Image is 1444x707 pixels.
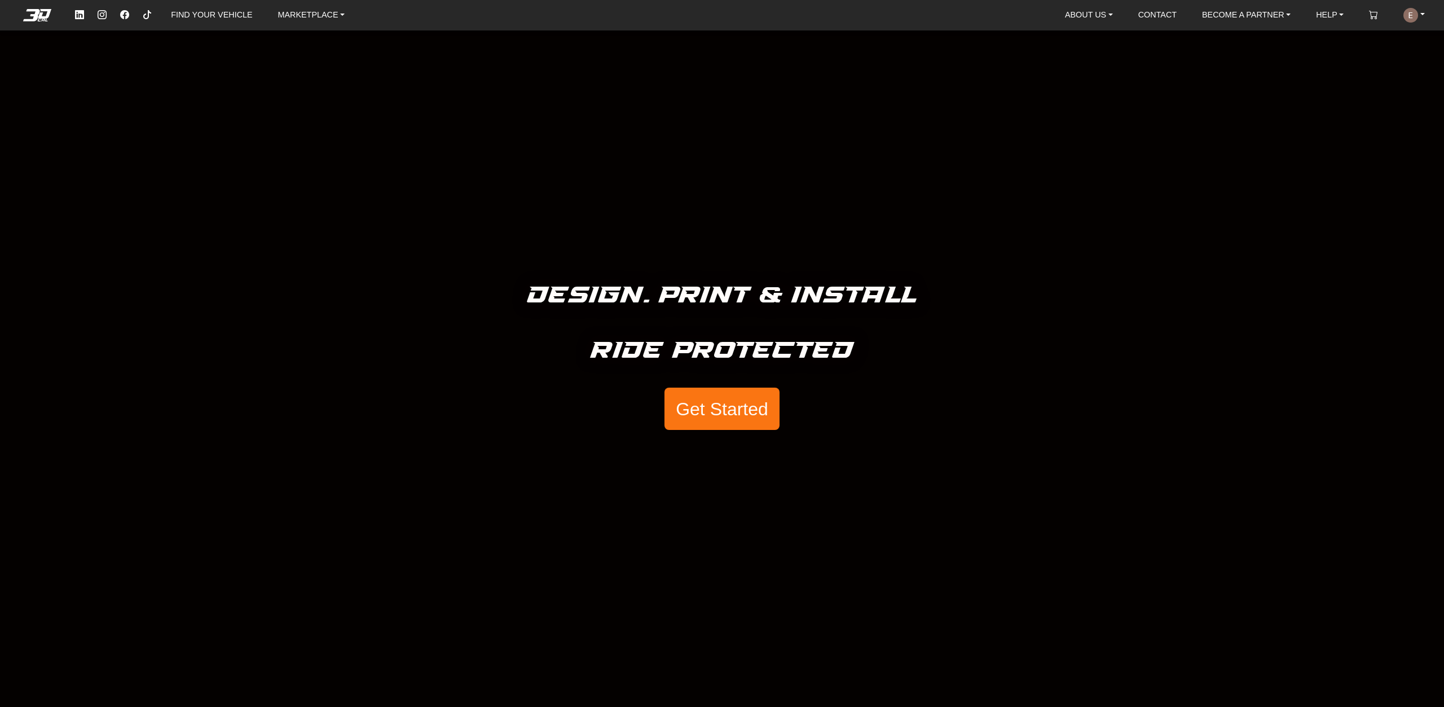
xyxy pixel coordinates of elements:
a: HELP [1311,6,1348,25]
a: FIND YOUR VEHICLE [166,6,257,25]
a: MARKETPLACE [273,6,349,25]
h5: Design. Print & Install [527,277,917,314]
a: ABOUT US [1060,6,1117,25]
a: BECOME A PARTNER [1198,6,1295,25]
h5: Ride Protected [591,332,854,370]
a: CONTACT [1134,6,1181,25]
button: Get Started [664,388,780,431]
